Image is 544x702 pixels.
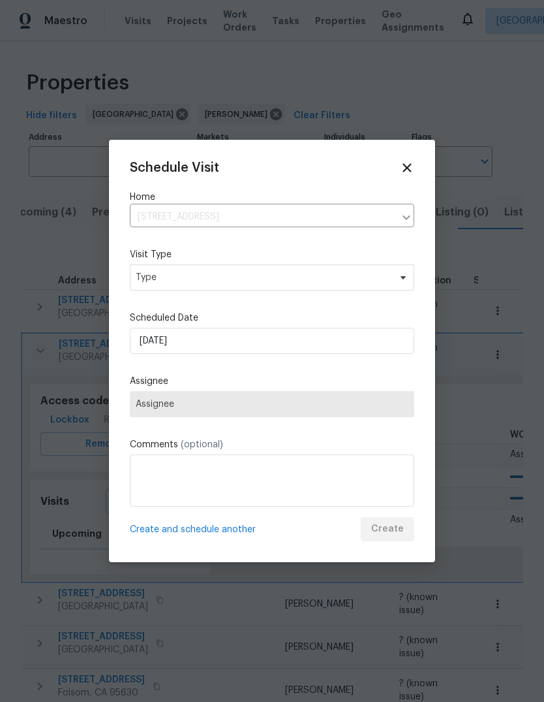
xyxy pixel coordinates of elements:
input: M/D/YYYY [130,328,414,354]
span: Close [400,161,414,175]
input: Enter in an address [130,207,395,227]
label: Visit Type [130,248,414,261]
span: Create and schedule another [130,523,256,536]
span: (optional) [181,440,223,449]
span: Assignee [136,399,408,409]
label: Comments [130,438,414,451]
span: Type [136,271,389,284]
label: Home [130,191,414,204]
label: Scheduled Date [130,311,414,325]
span: Schedule Visit [130,161,219,174]
label: Assignee [130,375,414,388]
